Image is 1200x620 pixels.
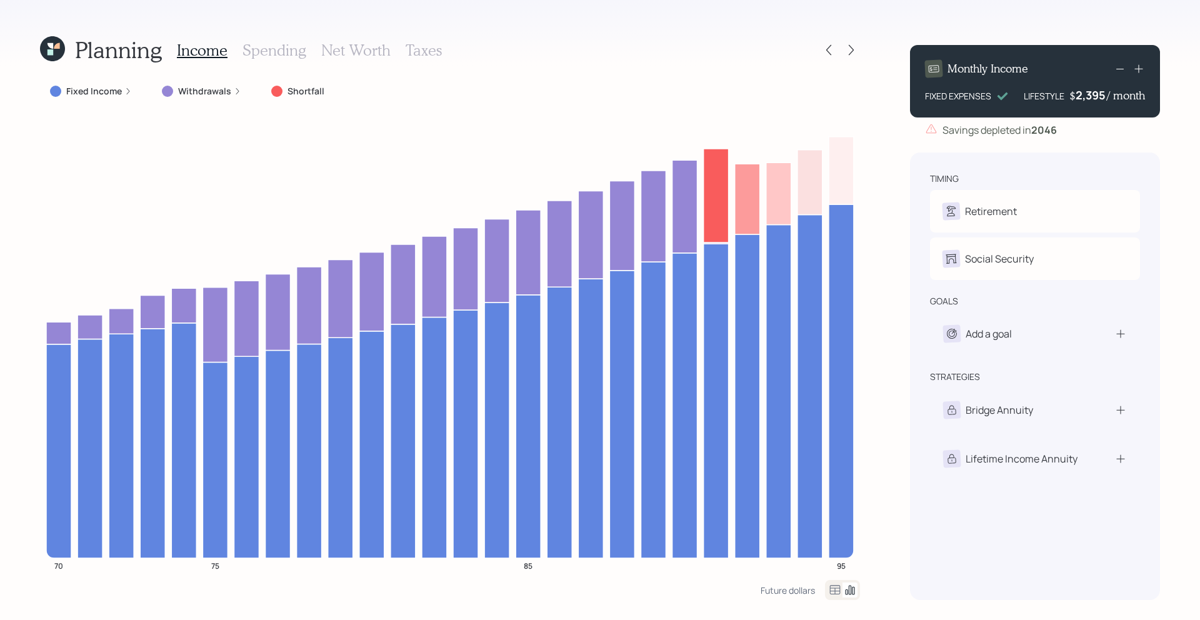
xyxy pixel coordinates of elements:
[966,326,1012,341] div: Add a goal
[966,451,1077,466] div: Lifetime Income Annuity
[965,251,1034,266] div: Social Security
[930,371,980,383] div: strategies
[54,560,63,571] tspan: 70
[1107,89,1145,102] h4: / month
[287,85,324,97] label: Shortfall
[966,402,1033,417] div: Bridge Annuity
[524,560,532,571] tspan: 85
[75,36,162,63] h1: Planning
[406,41,442,59] h3: Taxes
[1069,89,1076,102] h4: $
[1031,123,1057,137] b: 2046
[321,41,391,59] h3: Net Worth
[1024,89,1064,102] div: LIFESTYLE
[942,122,1057,137] div: Savings depleted in
[930,172,959,185] div: timing
[211,560,219,571] tspan: 75
[66,85,122,97] label: Fixed Income
[242,41,306,59] h3: Spending
[965,204,1017,219] div: Retirement
[177,41,227,59] h3: Income
[837,560,846,571] tspan: 95
[947,62,1028,76] h4: Monthly Income
[925,89,991,102] div: FIXED EXPENSES
[1076,87,1107,102] div: 2,395
[930,295,958,307] div: goals
[761,584,815,596] div: Future dollars
[178,85,231,97] label: Withdrawals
